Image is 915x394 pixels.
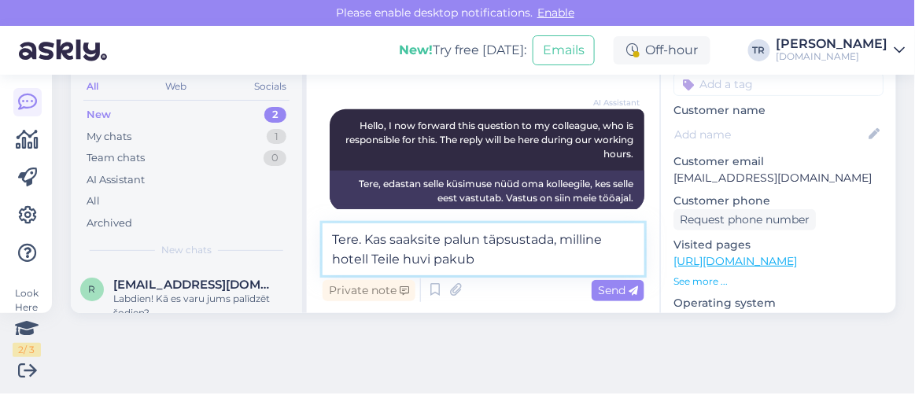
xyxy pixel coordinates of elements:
[323,223,644,275] textarea: Tere. Kas saaksite palun täpsustada, milline hotell Teile huvi pakub
[533,6,579,20] span: Enable
[673,193,884,209] p: Customer phone
[87,193,100,209] div: All
[533,35,595,65] button: Emails
[673,295,884,311] p: Operating system
[748,39,770,61] div: TR
[87,215,132,231] div: Archived
[264,150,286,166] div: 0
[87,172,145,188] div: AI Assistant
[87,107,111,123] div: New
[673,102,884,119] p: Customer name
[673,153,884,170] p: Customer email
[13,343,41,357] div: 2 / 3
[674,126,865,143] input: Add name
[777,38,888,50] div: [PERSON_NAME]
[598,283,638,297] span: Send
[673,311,884,328] p: iPhone OS 18.6.0
[673,209,816,230] div: Request phone number
[163,76,190,97] div: Web
[264,107,286,123] div: 2
[113,292,293,320] div: Labdien! Kā es varu jums palīdzēt šodien?
[777,50,888,63] div: [DOMAIN_NAME]
[345,120,636,160] span: Hello, I now forward this question to my colleague, who is responsible for this. The reply will b...
[87,150,145,166] div: Team chats
[267,129,286,145] div: 1
[89,283,96,295] span: r
[673,237,884,253] p: Visited pages
[13,286,41,357] div: Look Here
[614,36,710,64] div: Off-hour
[673,72,884,96] input: Add a tag
[323,280,415,301] div: Private note
[161,243,212,257] span: New chats
[673,254,797,268] a: [URL][DOMAIN_NAME]
[113,278,277,292] span: robins38@inbox.lv
[673,274,884,289] p: See more ...
[777,38,906,63] a: [PERSON_NAME][DOMAIN_NAME]
[673,170,884,186] p: [EMAIL_ADDRESS][DOMAIN_NAME]
[251,76,290,97] div: Socials
[399,41,526,60] div: Try free [DATE]:
[87,129,131,145] div: My chats
[399,42,433,57] b: New!
[83,76,101,97] div: All
[581,97,640,109] span: AI Assistant
[330,171,644,212] div: Tere, edastan selle küsimuse nüüd oma kolleegile, kes selle eest vastutab. Vastus on siin meie tö...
